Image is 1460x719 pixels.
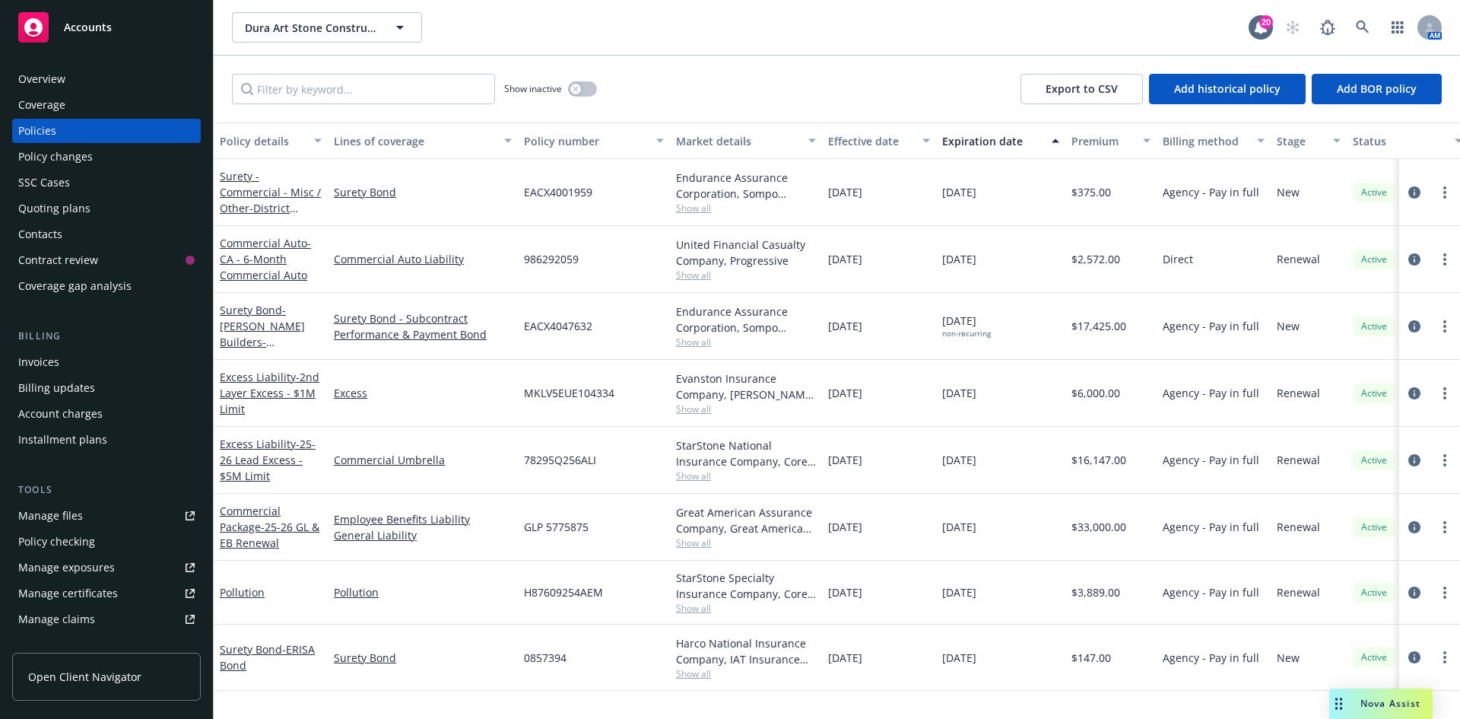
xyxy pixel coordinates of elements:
span: $6,000.00 [1071,385,1120,401]
div: Coverage [18,93,65,117]
div: Drag to move [1329,689,1348,719]
span: Active [1359,520,1389,534]
div: Premium [1071,133,1134,149]
span: Show all [676,469,816,482]
a: Contract review [12,248,201,272]
span: $3,889.00 [1071,584,1120,600]
span: [DATE] [828,184,862,200]
a: Pollution [334,584,512,600]
button: Lines of coverage [328,122,518,159]
span: Active [1359,253,1389,266]
span: 0857394 [524,650,567,666]
span: Agency - Pay in full [1163,385,1259,401]
span: [DATE] [942,650,976,666]
div: Manage files [18,504,83,528]
div: 20 [1259,15,1273,29]
span: [DATE] [828,385,862,401]
span: GLP 5775875 [524,519,589,535]
span: $2,572.00 [1071,251,1120,267]
a: Pollution [220,585,265,600]
span: Renewal [1277,251,1320,267]
span: EACX4001959 [524,184,592,200]
div: Market details [676,133,799,149]
div: Endurance Assurance Corporation, Sompo International [676,304,816,336]
span: $147.00 [1071,650,1111,666]
span: Active [1359,586,1389,600]
a: Excess Liability [220,370,319,416]
a: more [1436,384,1454,402]
a: Manage claims [12,607,201,632]
span: [DATE] [828,318,862,334]
a: Accounts [12,6,201,49]
a: Installment plans [12,428,201,452]
span: Show all [676,202,816,215]
a: Commercial Auto Liability [334,251,512,267]
span: Direct [1163,251,1193,267]
span: New [1277,650,1300,666]
span: [DATE] [828,650,862,666]
span: Renewal [1277,452,1320,468]
div: Great American Assurance Company, Great American Insurance Group, Amwins [676,504,816,536]
div: SSC Cases [18,170,70,195]
span: $375.00 [1071,184,1111,200]
div: Coverage gap analysis [18,274,132,298]
span: Agency - Pay in full [1163,318,1259,334]
button: Add historical policy [1149,74,1306,104]
span: Agency - Pay in full [1163,650,1259,666]
div: Endurance Assurance Corporation, Sompo International [676,170,816,202]
a: Surety Bond [220,642,315,673]
a: General Liability [334,527,512,543]
a: circleInformation [1405,584,1423,602]
input: Filter by keyword... [232,74,495,104]
span: MKLV5EUE104334 [524,385,614,401]
a: Start snowing [1277,12,1308,43]
a: more [1436,451,1454,469]
a: circleInformation [1405,317,1423,336]
a: Search [1347,12,1378,43]
span: Agency - Pay in full [1163,452,1259,468]
span: [DATE] [942,184,976,200]
a: Excess Liability [220,437,316,483]
span: - CA - 6-Month Commercial Auto [220,236,311,282]
div: Stage [1277,133,1324,149]
span: [DATE] [828,251,862,267]
button: Policy details [214,122,328,159]
span: Agency - Pay in full [1163,184,1259,200]
a: circleInformation [1405,648,1423,667]
span: 986292059 [524,251,579,267]
button: Dura Art Stone Construction Co. Inc [232,12,422,43]
div: Billing method [1163,133,1248,149]
div: Policies [18,119,56,143]
a: Surety - Commercial - Misc / Other [220,169,321,247]
span: [DATE] [828,452,862,468]
a: Policies [12,119,201,143]
a: more [1436,648,1454,667]
div: Installment plans [18,428,107,452]
a: Coverage gap analysis [12,274,201,298]
span: Active [1359,186,1389,199]
a: Coverage [12,93,201,117]
div: Tools [12,482,201,498]
div: Policy number [524,133,647,149]
a: Contacts [12,222,201,247]
span: $33,000.00 [1071,519,1126,535]
span: Show all [676,336,816,348]
div: non-recurring [942,329,991,339]
span: - District Council of Iron Workers [220,201,298,247]
a: more [1436,518,1454,536]
div: Manage exposures [18,555,115,580]
span: [DATE] [942,251,976,267]
span: Agency - Pay in full [1163,519,1259,535]
div: Invoices [18,350,59,374]
div: Contacts [18,222,62,247]
span: Active [1359,651,1389,664]
span: Active [1359,453,1389,467]
a: circleInformation [1405,384,1423,402]
div: StarStone Specialty Insurance Company, Core Specialty, RT Specialty Insurance Services, LLC (RSG ... [676,570,816,602]
span: [DATE] [828,519,862,535]
a: Surety Bond [334,650,512,666]
div: Billing [12,329,201,344]
span: $17,425.00 [1071,318,1126,334]
a: Surety Bond - Subcontract Performance & Payment Bond [334,310,512,342]
div: Account charges [18,402,103,426]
